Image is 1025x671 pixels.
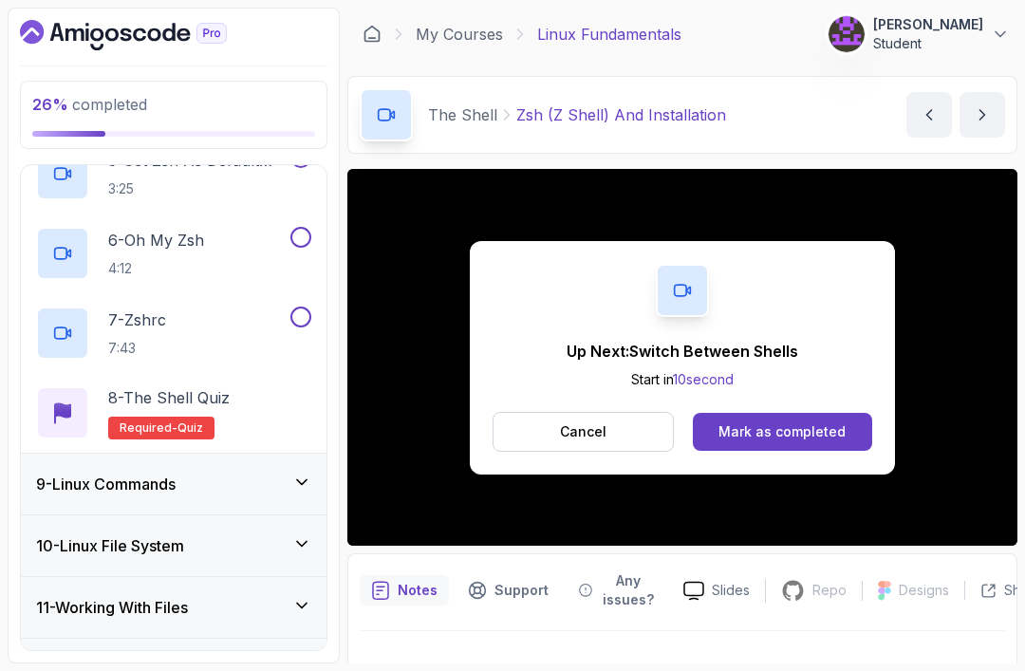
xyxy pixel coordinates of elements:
[693,413,872,451] button: Mark as completed
[568,566,668,615] button: Feedback button
[36,227,311,280] button: 6-Oh My Zsh4:12
[32,95,147,114] span: completed
[567,340,798,363] p: Up Next: Switch Between Shells
[812,581,847,600] p: Repo
[36,386,311,439] button: 8-The Shell QuizRequired-quiz
[899,581,949,600] p: Designs
[360,566,449,615] button: notes button
[873,34,983,53] p: Student
[493,412,674,452] button: Cancel
[873,15,983,34] p: [PERSON_NAME]
[457,566,560,615] button: Support button
[108,339,166,358] p: 7:43
[960,92,1005,138] button: next content
[718,422,846,441] div: Mark as completed
[398,581,438,600] p: Notes
[177,420,203,436] span: quiz
[516,103,726,126] p: Zsh (Z Shell) And Installation
[21,577,326,638] button: 11-Working With Files
[537,23,681,46] p: Linux Fundamentals
[108,229,204,252] p: 6 - Oh My Zsh
[673,371,734,387] span: 10 second
[363,25,382,44] a: Dashboard
[906,92,952,138] button: previous content
[108,259,204,278] p: 4:12
[108,308,166,331] p: 7 - Zshrc
[560,422,606,441] p: Cancel
[416,23,503,46] a: My Courses
[567,370,798,389] p: Start in
[347,169,1017,546] iframe: 4 - ZSH (Z Shell) and Installation
[428,103,497,126] p: The Shell
[120,420,177,436] span: Required-
[829,16,865,52] img: user profile image
[36,307,311,360] button: 7-Zshrc7:43
[494,581,549,600] p: Support
[20,20,270,50] a: Dashboard
[36,147,311,200] button: 5-Set Zsh As Default Shell3:25
[36,473,176,495] h3: 9 - Linux Commands
[828,15,1010,53] button: user profile image[PERSON_NAME]Student
[600,571,657,609] p: Any issues?
[108,179,287,198] p: 3:25
[108,386,230,409] p: 8 - The Shell Quiz
[36,534,184,557] h3: 10 - Linux File System
[32,95,68,114] span: 26 %
[21,454,326,514] button: 9-Linux Commands
[712,581,750,600] p: Slides
[668,581,765,601] a: Slides
[21,515,326,576] button: 10-Linux File System
[36,596,188,619] h3: 11 - Working With Files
